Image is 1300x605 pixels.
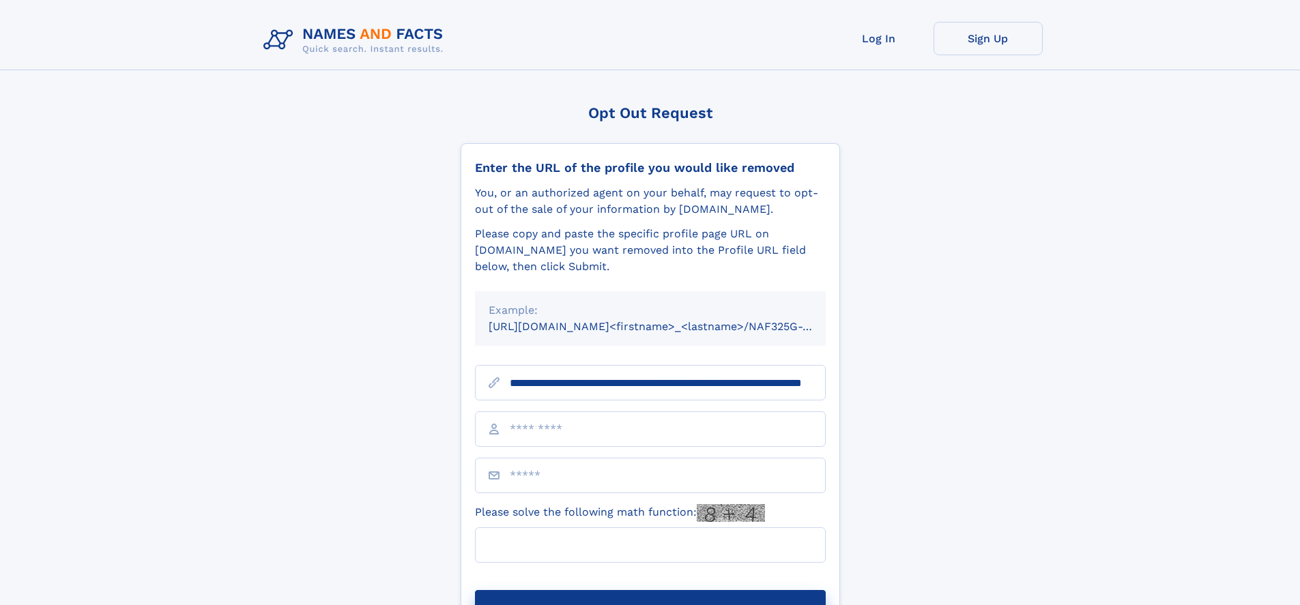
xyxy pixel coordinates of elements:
div: Please copy and paste the specific profile page URL on [DOMAIN_NAME] you want removed into the Pr... [475,226,826,275]
a: Sign Up [934,22,1043,55]
div: You, or an authorized agent on your behalf, may request to opt-out of the sale of your informatio... [475,185,826,218]
div: Example: [489,302,812,319]
div: Opt Out Request [461,104,840,121]
label: Please solve the following math function: [475,504,765,522]
small: [URL][DOMAIN_NAME]<firstname>_<lastname>/NAF325G-xxxxxxxx [489,320,852,333]
a: Log In [824,22,934,55]
div: Enter the URL of the profile you would like removed [475,160,826,175]
img: Logo Names and Facts [258,22,454,59]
